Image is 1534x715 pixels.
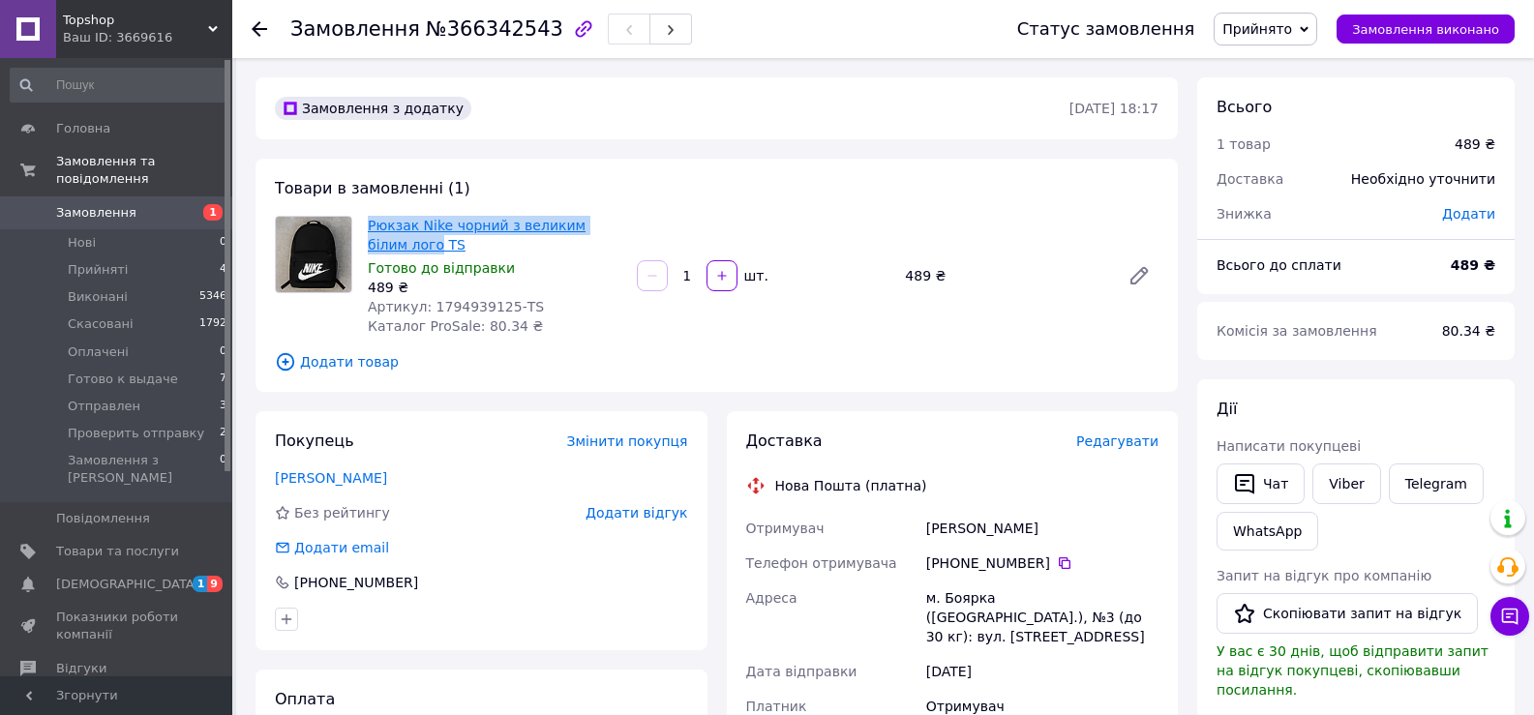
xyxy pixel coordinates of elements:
[207,576,223,592] span: 9
[63,12,208,29] span: Topshop
[1217,257,1341,273] span: Всього до сплати
[292,573,420,592] div: [PHONE_NUMBER]
[746,590,797,606] span: Адреса
[275,97,471,120] div: Замовлення з додатку
[1389,463,1484,504] a: Telegram
[1337,15,1515,44] button: Замовлення виконано
[897,262,1112,289] div: 489 ₴
[1069,101,1158,116] time: [DATE] 18:17
[68,234,96,252] span: Нові
[193,576,208,592] span: 1
[926,553,1158,573] div: [PHONE_NUMBER]
[368,278,621,297] div: 489 ₴
[1222,21,1292,37] span: Прийнято
[1217,171,1283,187] span: Доставка
[56,204,136,222] span: Замовлення
[746,664,857,679] span: Дата відправки
[68,343,129,361] span: Оплачені
[746,555,897,571] span: Телефон отримувача
[220,452,226,487] span: 0
[1076,433,1158,449] span: Редагувати
[203,204,223,221] span: 1
[275,690,335,708] span: Оплата
[922,511,1162,546] div: [PERSON_NAME]
[220,234,226,252] span: 0
[252,19,267,39] div: Повернутися назад
[68,371,178,388] span: Готово к выдаче
[63,29,232,46] div: Ваш ID: 3669616
[1217,98,1272,116] span: Всього
[199,288,226,306] span: 5346
[1490,597,1529,636] button: Чат з покупцем
[56,120,110,137] span: Головна
[1217,323,1377,339] span: Комісія за замовлення
[368,299,544,314] span: Артикул: 1794939125-TS
[1217,206,1272,222] span: Знижка
[1312,463,1380,504] a: Viber
[567,433,688,449] span: Змінити покупця
[1455,134,1495,154] div: 489 ₴
[292,538,391,557] div: Додати email
[586,505,687,521] span: Додати відгук
[1217,568,1431,583] span: Запит на відгук про компанію
[56,609,179,643] span: Показники роботи компанії
[426,17,563,41] span: №366342543
[68,315,134,333] span: Скасовані
[1352,22,1499,37] span: Замовлення виконано
[746,699,807,714] span: Платник
[1217,136,1271,152] span: 1 товар
[56,576,199,593] span: [DEMOGRAPHIC_DATA]
[770,476,932,495] div: Нова Пошта (платна)
[68,425,204,442] span: Проверить отправку
[199,315,226,333] span: 1792
[56,510,150,527] span: Повідомлення
[1442,206,1495,222] span: Додати
[220,261,226,279] span: 4
[368,318,543,334] span: Каталог ProSale: 80.34 ₴
[68,288,128,306] span: Виконані
[1217,438,1361,454] span: Написати покупцеві
[368,260,515,276] span: Готово до відправки
[1451,257,1495,273] b: 489 ₴
[1217,400,1237,418] span: Дії
[68,452,220,487] span: Замовлення з [PERSON_NAME]
[1217,463,1305,504] button: Чат
[290,17,420,41] span: Замовлення
[739,266,770,285] div: шт.
[273,538,391,557] div: Додати email
[56,543,179,560] span: Товари та послуги
[68,261,128,279] span: Прийняті
[1339,158,1507,200] div: Необхідно уточнити
[56,660,106,677] span: Відгуки
[1017,19,1195,39] div: Статус замовлення
[1120,256,1158,295] a: Редагувати
[922,581,1162,654] div: м. Боярка ([GEOGRAPHIC_DATA].), №3 (до 30 кг): вул. [STREET_ADDRESS]
[220,343,226,361] span: 0
[922,654,1162,689] div: [DATE]
[220,371,226,388] span: 7
[275,351,1158,372] span: Додати товар
[220,398,226,415] span: 3
[10,68,228,103] input: Пошук
[220,425,226,442] span: 2
[68,398,140,415] span: Отправлен
[1442,323,1495,339] span: 80.34 ₴
[275,432,354,450] span: Покупець
[746,432,823,450] span: Доставка
[276,217,351,292] img: Рюкзак Nike чорний з великим білим лого TS
[1217,643,1489,698] span: У вас є 30 днів, щоб відправити запит на відгук покупцеві, скопіювавши посилання.
[746,521,825,536] span: Отримувач
[275,470,387,486] a: [PERSON_NAME]
[294,505,390,521] span: Без рейтингу
[275,179,470,197] span: Товари в замовленні (1)
[1217,593,1478,634] button: Скопіювати запит на відгук
[1217,512,1318,551] a: WhatsApp
[56,153,232,188] span: Замовлення та повідомлення
[368,218,586,253] a: Рюкзак Nike чорний з великим білим лого TS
